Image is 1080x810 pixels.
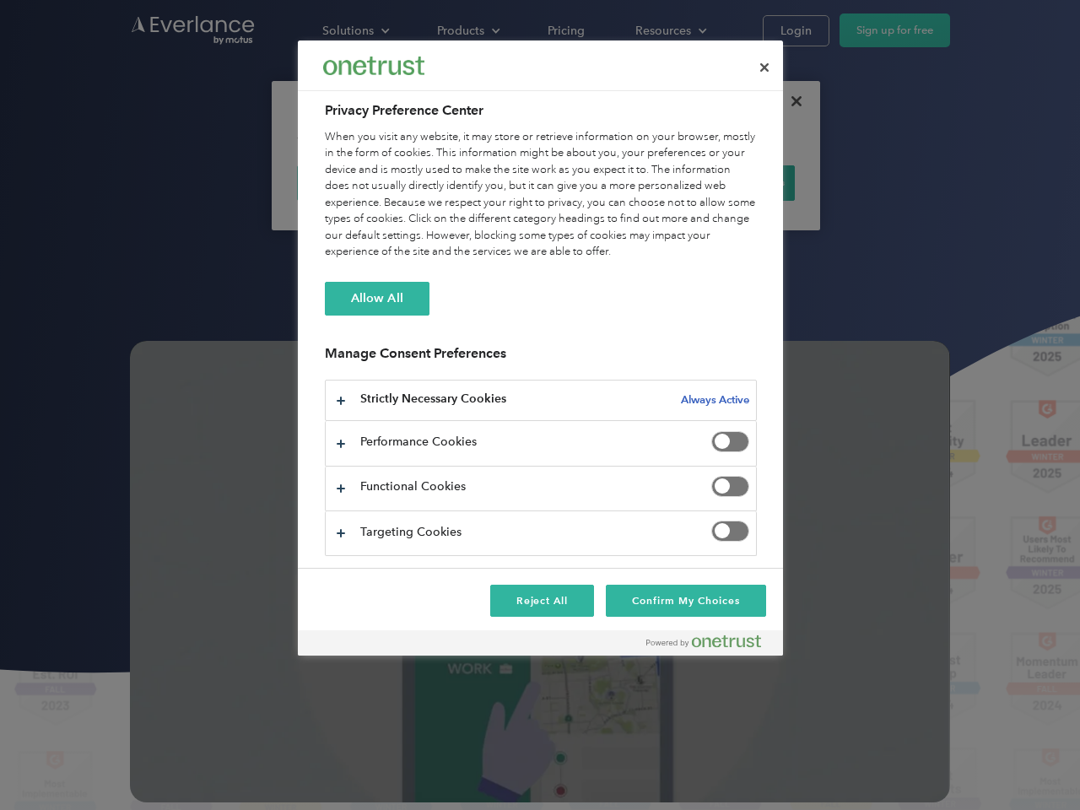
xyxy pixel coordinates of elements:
[325,100,757,121] h2: Privacy Preference Center
[323,49,424,83] div: Everlance
[323,57,424,74] img: Everlance
[606,585,765,617] button: Confirm My Choices
[325,345,757,371] h3: Manage Consent Preferences
[325,129,757,261] div: When you visit any website, it may store or retrieve information on your browser, mostly in the f...
[646,634,761,648] img: Powered by OneTrust Opens in a new Tab
[298,40,783,656] div: Privacy Preference Center
[746,49,783,86] button: Close
[298,40,783,656] div: Preference center
[325,282,429,316] button: Allow All
[646,634,775,656] a: Powered by OneTrust Opens in a new Tab
[490,585,595,617] button: Reject All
